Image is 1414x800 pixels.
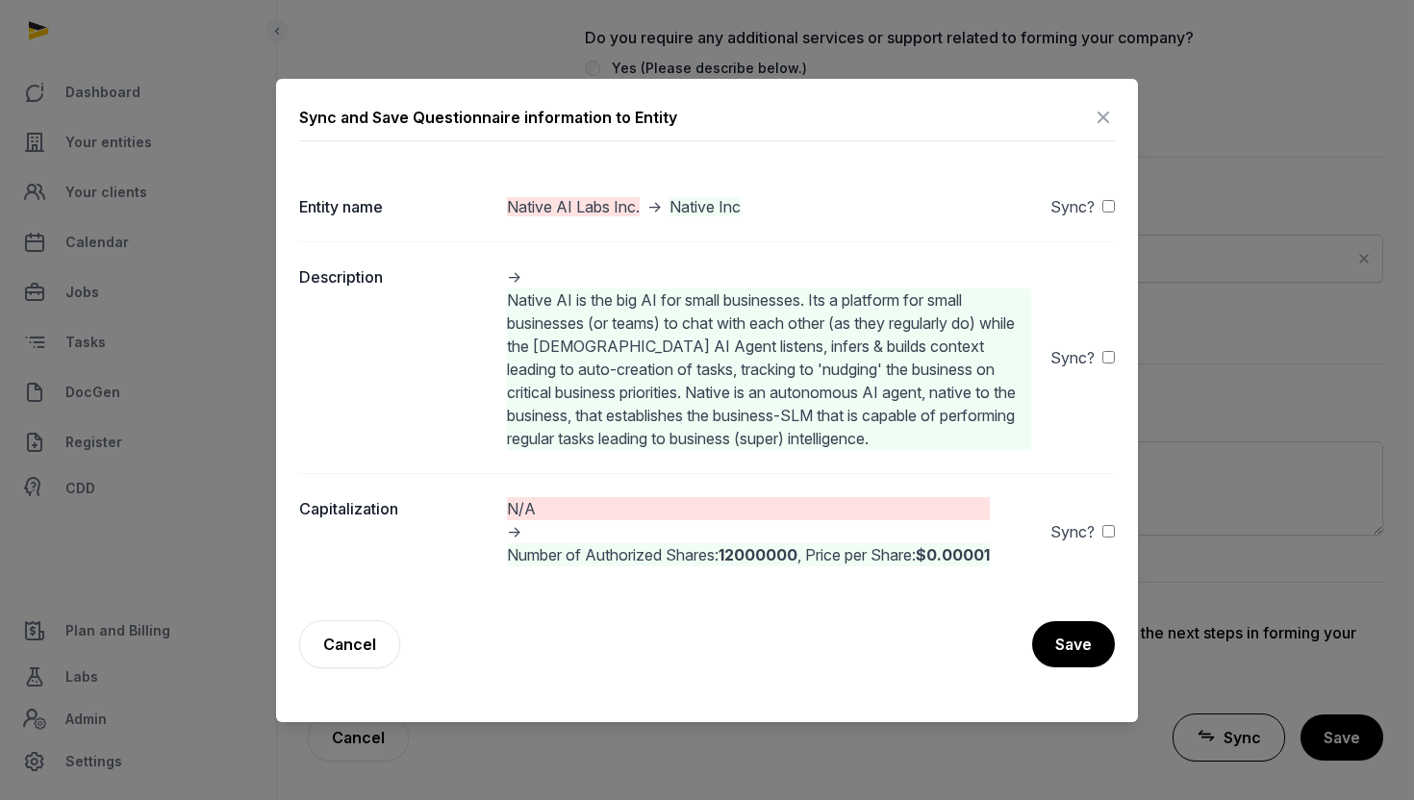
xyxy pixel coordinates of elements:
dt: Entity name [299,195,492,218]
b: $0.00001 [916,545,990,564]
span: Sync? [1050,520,1095,543]
a: Cancel [299,620,400,668]
div: Number of Authorized Shares: , Price per Share: [507,543,990,566]
div: -> [507,195,741,218]
span: Sync? [1050,195,1095,218]
div: Sync and Save Questionnaire information to Entity [299,106,677,129]
div: Native AI is the big AI for small businesses. Its a platform for small businesses (or teams) to c... [507,288,1031,450]
span: Native AI Labs Inc. [507,197,640,216]
div: N/A [507,497,990,520]
div: -> [507,497,990,566]
span: Native Inc [669,197,741,216]
dt: Description [299,265,492,450]
button: Save [1032,621,1115,667]
div: -> [507,265,1031,450]
dt: Capitalization [299,497,492,566]
span: Sync? [1050,346,1095,369]
b: 12000000 [719,545,797,564]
